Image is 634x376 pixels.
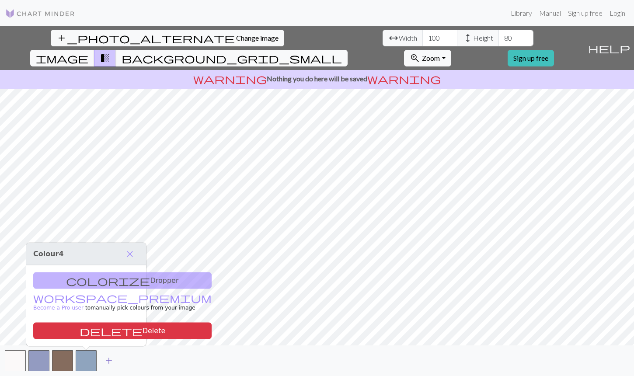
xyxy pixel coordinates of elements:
span: close [125,248,135,260]
span: zoom_in [410,52,420,64]
span: background_grid_small [122,52,342,64]
span: arrow_range [388,32,399,44]
span: height [463,32,473,44]
span: help [588,42,630,54]
button: Add color [98,352,120,369]
a: Sign up free [508,50,554,66]
span: add_photo_alternate [56,32,235,44]
a: Library [507,4,536,22]
span: Zoom [422,54,440,62]
span: delete [80,325,143,337]
button: Zoom [404,50,451,66]
a: Login [606,4,629,22]
span: add [104,355,114,367]
a: Sign up free [564,4,606,22]
span: Height [473,33,493,43]
p: Nothing you do here will be saved [3,73,631,84]
span: Change image [236,34,279,42]
span: Width [399,33,417,43]
span: transition_fade [100,52,110,64]
button: Change image [51,30,284,46]
button: Close [121,247,139,261]
span: workspace_premium [33,292,212,304]
button: Delete color [33,323,212,339]
span: image [36,52,88,64]
img: Logo [5,8,75,19]
span: warning [367,73,441,85]
button: Help [584,26,634,70]
span: warning [193,73,267,85]
a: Manual [536,4,564,22]
small: to manually pick colours from your image [33,296,212,311]
span: Colour 4 [33,250,64,258]
a: Become a Pro user [33,296,212,311]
